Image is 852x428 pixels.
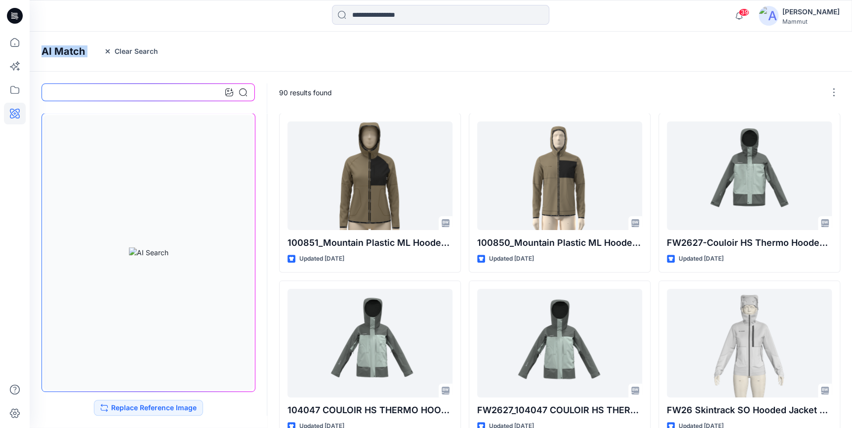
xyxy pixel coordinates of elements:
[667,236,832,250] p: FW2627-Couloir HS Thermo Hooded Jacket Men
[477,289,642,397] a: FW2627_104047 COULOIR HS THERMO HOODED JACKET WOMEN
[679,254,724,264] p: Updated [DATE]
[667,289,832,397] a: FW26 Skintrack SO Hooded Jacket Women
[287,236,452,250] p: 100851_Mountain Plastic ML Hooded Jacket Women_3D_PRE P1_VietSun
[94,400,203,416] button: Replace Reference Image
[287,403,452,417] p: 104047 COULOIR HS THERMO HOODED JACKET WOMEN..
[279,87,332,98] p: 90 results found
[782,18,840,25] div: Mammut
[782,6,840,18] div: [PERSON_NAME]
[667,121,832,230] a: FW2627-Couloir HS Thermo Hooded Jacket Men
[667,403,832,417] p: FW26 Skintrack SO Hooded Jacket Women
[41,45,85,57] h4: AI Match
[299,254,344,264] p: Updated [DATE]
[129,247,168,258] img: AI Search
[489,254,534,264] p: Updated [DATE]
[759,6,778,26] img: avatar
[477,121,642,230] a: 100850_Mountain Plastic ML Hooded Jacket Men_3D_PRE P1_VietSun_M
[287,121,452,230] a: 100851_Mountain Plastic ML Hooded Jacket Women_3D_PRE P1_VietSun
[477,236,642,250] p: 100850_Mountain Plastic ML Hooded Jacket Men_3D_PRE P1_VietSun_M
[738,8,749,16] span: 39
[97,43,164,59] button: Clear Search
[477,403,642,417] p: FW2627_104047 COULOIR HS THERMO HOODED JACKET WOMEN
[287,289,452,397] a: 104047 COULOIR HS THERMO HOODED JACKET WOMEN..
